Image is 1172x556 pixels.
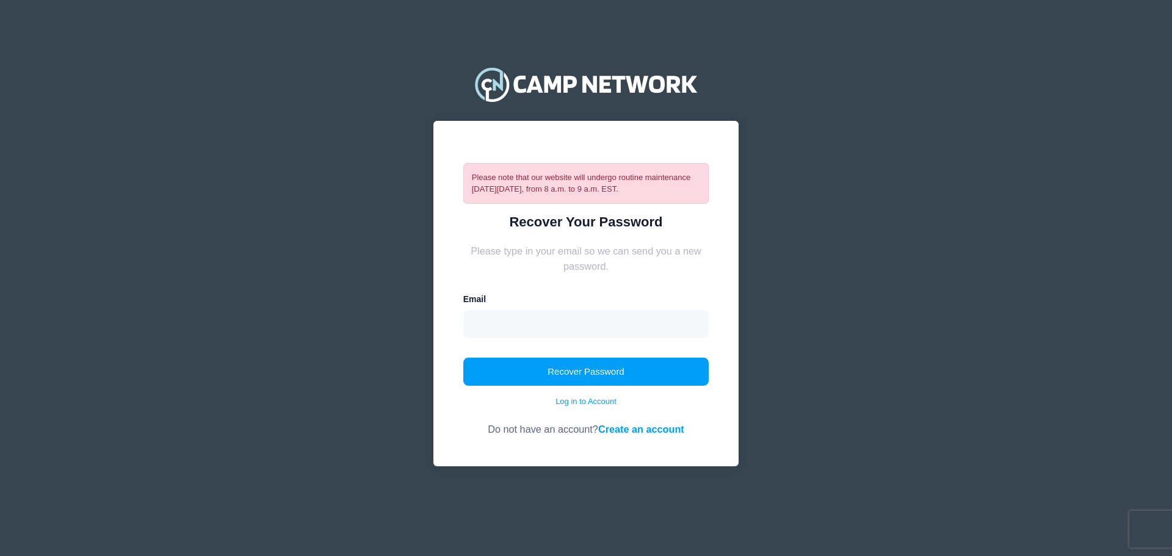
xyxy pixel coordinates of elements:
[463,212,709,232] div: Recover Your Password
[463,408,709,436] div: Do not have an account?
[555,395,617,408] a: Log in to Account
[469,60,703,109] img: Camp Network
[463,358,709,386] button: Recover Password
[463,163,709,204] div: Please note that our website will undergo routine maintenance [DATE][DATE], from 8 a.m. to 9 a.m....
[598,424,684,435] a: Create an account
[463,293,486,306] label: Email
[463,244,709,273] div: Please type in your email so we can send you a new password.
